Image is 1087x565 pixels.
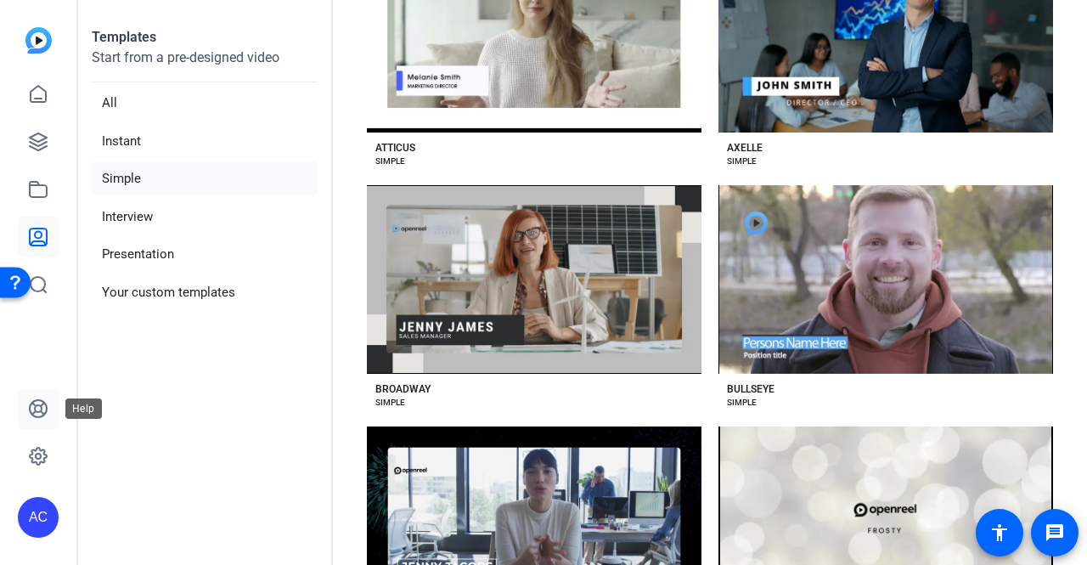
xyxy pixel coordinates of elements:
li: All [92,86,318,121]
mat-icon: message [1045,523,1065,543]
div: ATTICUS [375,141,415,155]
div: BROADWAY [375,382,431,396]
div: AC [18,497,59,538]
li: Interview [92,200,318,234]
li: Simple [92,161,318,196]
p: Start from a pre-designed video [92,48,318,82]
li: Presentation [92,237,318,272]
div: BULLSEYE [727,382,774,396]
div: SIMPLE [727,155,757,168]
li: Your custom templates [92,275,318,310]
img: blue-gradient.svg [25,27,52,54]
div: SIMPLE [727,396,757,410]
button: Template image [367,185,701,374]
div: SIMPLE [375,396,405,410]
strong: Templates [92,29,156,45]
button: Template image [718,185,1053,374]
div: AXELLE [727,141,763,155]
li: Instant [92,124,318,159]
mat-icon: accessibility [989,523,1010,543]
div: SIMPLE [375,155,405,168]
div: Help [65,398,102,419]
